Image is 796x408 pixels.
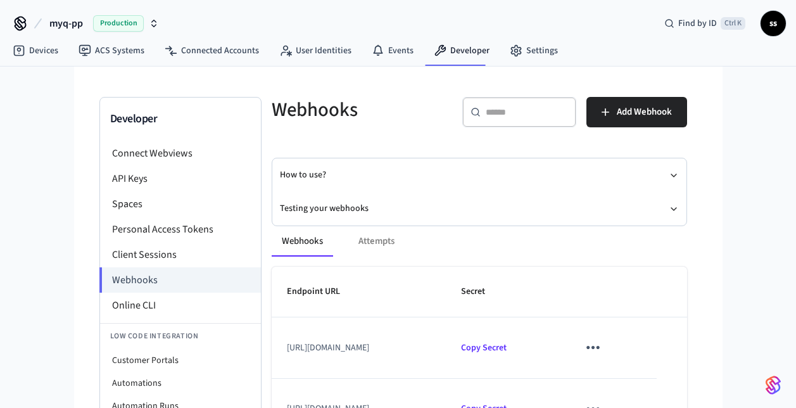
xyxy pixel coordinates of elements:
span: Secret [461,282,502,302]
img: SeamLogoGradient.69752ec5.svg [766,375,781,395]
button: How to use? [280,158,679,192]
button: Testing your webhooks [280,192,679,226]
li: Personal Access Tokens [100,217,261,242]
span: Copied! [461,341,507,354]
li: Client Sessions [100,242,261,267]
li: Webhooks [99,267,261,293]
li: Customer Portals [100,349,261,372]
span: myq-pp [49,16,83,31]
span: ss [762,12,785,35]
li: Spaces [100,191,261,217]
a: User Identities [269,39,362,62]
button: Add Webhook [586,97,687,127]
a: Devices [3,39,68,62]
a: ACS Systems [68,39,155,62]
a: Connected Accounts [155,39,269,62]
li: Low Code Integration [100,323,261,349]
button: ss [761,11,786,36]
span: Endpoint URL [287,282,357,302]
li: API Keys [100,166,261,191]
h3: Developer [110,110,251,128]
a: Settings [500,39,568,62]
li: Connect Webviews [100,141,261,166]
div: Find by IDCtrl K [654,12,755,35]
td: [URL][DOMAIN_NAME] [272,317,446,378]
button: Webhooks [272,226,333,257]
h5: Webhooks [272,97,447,123]
span: Find by ID [678,17,717,30]
span: Add Webhook [617,104,672,120]
li: Automations [100,372,261,395]
a: Events [362,39,424,62]
div: ant example [272,226,687,257]
span: Ctrl K [721,17,745,30]
a: Developer [424,39,500,62]
li: Online CLI [100,293,261,318]
span: Production [93,15,144,32]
